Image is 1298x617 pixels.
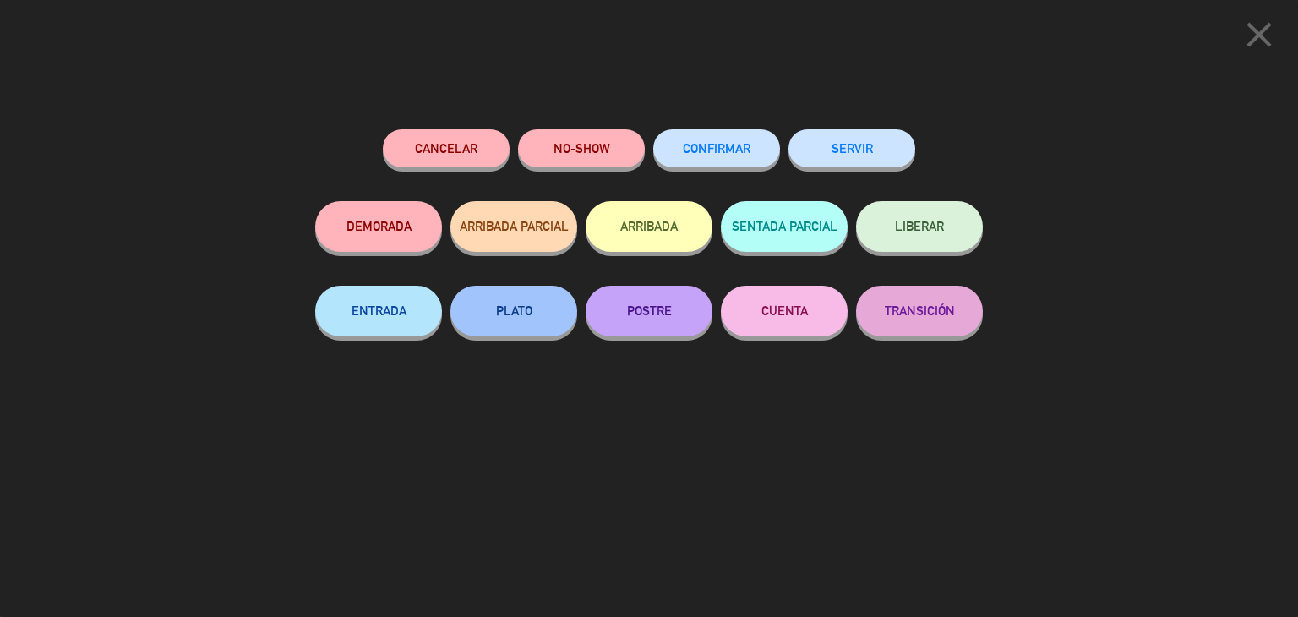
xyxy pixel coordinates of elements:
[721,286,848,336] button: CUENTA
[721,201,848,252] button: SENTADA PARCIAL
[895,219,944,233] span: LIBERAR
[586,286,712,336] button: POSTRE
[788,129,915,167] button: SERVIR
[856,201,983,252] button: LIBERAR
[450,286,577,336] button: PLATO
[383,129,510,167] button: Cancelar
[518,129,645,167] button: NO-SHOW
[315,286,442,336] button: ENTRADA
[586,201,712,252] button: ARRIBADA
[1238,14,1280,56] i: close
[450,201,577,252] button: ARRIBADA PARCIAL
[315,201,442,252] button: DEMORADA
[460,219,569,233] span: ARRIBADA PARCIAL
[653,129,780,167] button: CONFIRMAR
[1233,13,1285,63] button: close
[683,141,750,156] span: CONFIRMAR
[856,286,983,336] button: TRANSICIÓN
